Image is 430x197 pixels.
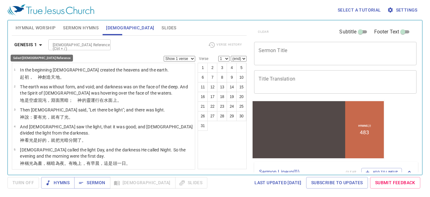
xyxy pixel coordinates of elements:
[236,82,246,92] button: 15
[370,177,420,189] a: Submit Feedback
[198,92,208,102] button: 16
[20,97,193,103] p: 地
[122,161,130,166] wh259: 日
[14,85,15,88] span: 2
[198,63,208,73] button: 1
[14,148,15,151] span: 5
[198,72,208,82] button: 6
[64,161,130,166] wh3915: 。有晚上
[99,161,130,166] wh1242: ，這是頭一
[12,39,47,51] button: Genesis 1
[217,92,227,102] button: 18
[60,75,64,80] wh776: 。
[227,82,237,92] button: 14
[252,100,385,159] iframe: from-child
[162,24,176,32] span: Slides
[113,98,122,103] wh6440: 上
[99,98,122,103] wh7363: 在水
[25,115,73,120] wh430: 說
[41,177,75,189] button: Hymns
[20,137,193,143] p: 神
[20,74,169,80] p: 起初
[198,101,208,111] button: 21
[217,72,227,82] button: 8
[236,63,246,73] button: 5
[207,72,217,82] button: 7
[29,161,131,166] wh7121: 光
[42,115,73,120] wh1961: 光
[74,177,110,189] button: Sermon
[46,98,122,103] wh922: ，淵
[198,57,208,61] label: Verse
[217,101,227,111] button: 23
[29,115,73,120] wh559: ：要有
[20,114,165,120] p: 神
[50,41,99,48] input: Type Bible Reference
[227,111,237,121] button: 29
[69,138,86,143] wh2822: 分開了
[340,28,357,36] span: Subtitle
[91,98,122,103] wh7307: 運行
[217,111,227,121] button: 28
[254,179,302,187] span: Last updated [DATE]
[236,101,246,111] button: 25
[38,98,122,103] wh8414: 混沌
[227,92,237,102] button: 19
[374,28,399,36] span: Footer Text
[25,161,131,166] wh430: 稱
[198,82,208,92] button: 11
[306,177,368,189] a: Subscribe to Updates
[29,75,64,80] wh7225: ， 神
[252,177,304,189] a: Last updated [DATE]
[56,98,122,103] wh8415: 面
[69,98,122,103] wh2822: ； 神
[20,160,193,166] p: 神
[82,98,122,103] wh430: 的靈
[20,124,193,136] p: And [DEMOGRAPHIC_DATA] saw the light, that it was good; and [DEMOGRAPHIC_DATA] divided the light ...
[20,107,165,113] p: Then [DEMOGRAPHIC_DATA] said, "Let there be light"; and there was light.
[217,82,227,92] button: 13
[117,98,122,103] wh5921: 。
[20,147,193,159] p: [DEMOGRAPHIC_DATA] called the light Day, and the darkness He called Night. So the evening and the...
[198,111,208,121] button: 26
[254,162,418,182] div: Sermon Lineup(0)clearAdd to Lineup
[389,6,418,14] span: Settings
[29,138,86,143] wh7220: 光
[14,68,15,71] span: 1
[51,161,130,166] wh7121: 暗
[29,98,122,103] wh1961: 空虛
[14,108,15,111] span: 3
[227,72,237,82] button: 9
[207,63,217,73] button: 2
[13,57,56,61] label: Previous (←, ↑) Next (→, ↓)
[7,4,94,16] img: True Jesus Church
[227,101,237,111] button: 24
[25,138,86,143] wh430: 看
[33,161,130,166] wh216: 為晝
[46,115,73,120] wh216: ，就有了光
[56,161,131,166] wh2822: 為夜
[20,84,193,96] p: The earth was without form, and void; and darkness was on the face of the deep. And the Spirit of...
[227,63,237,73] button: 4
[63,24,99,32] span: Sermon Hymns
[126,161,130,166] wh3117: 。
[46,138,86,143] wh2896: ，就把光
[375,179,415,187] span: Submit Feedback
[106,24,154,32] span: [DEMOGRAPHIC_DATA]
[42,161,130,166] wh3117: ，稱
[386,4,420,16] button: Settings
[14,125,15,128] span: 4
[42,75,64,80] wh430: 創造
[259,168,341,176] p: Sermon Lineup ( 0 )
[14,41,37,49] b: Genesis 1
[365,169,398,175] span: Add to Lineup
[56,75,64,80] wh8064: 地
[79,179,105,187] span: Sermon
[109,98,122,103] wh4325: 面
[82,161,131,166] wh6153: ，有早晨
[207,92,217,102] button: 17
[16,24,56,32] span: Hymnal Worship
[217,63,227,73] button: 3
[64,138,86,143] wh216: 暗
